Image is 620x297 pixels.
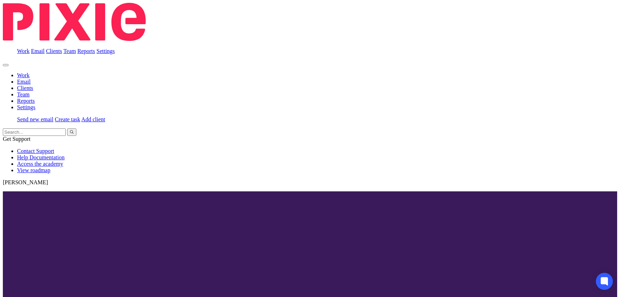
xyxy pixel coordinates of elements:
a: Work [17,48,29,54]
a: Settings [17,104,36,110]
span: Get Support [3,136,31,142]
a: Contact Support [17,148,54,154]
a: Send new email [17,116,53,122]
a: Reports [17,98,35,104]
p: [PERSON_NAME] [3,179,617,186]
a: View roadmap [17,167,50,173]
a: Work [17,72,29,78]
a: Clients [17,85,33,91]
a: Email [31,48,44,54]
a: Reports [77,48,95,54]
a: Team [17,91,29,97]
a: Team [63,48,76,54]
input: Search [3,128,66,136]
a: Email [17,79,31,85]
a: Clients [46,48,62,54]
a: Create task [55,116,80,122]
button: Search [67,128,76,136]
a: Help Documentation [17,154,65,160]
img: Pixie [3,3,146,41]
a: Settings [97,48,115,54]
a: Add client [81,116,105,122]
a: Access the academy [17,161,63,167]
